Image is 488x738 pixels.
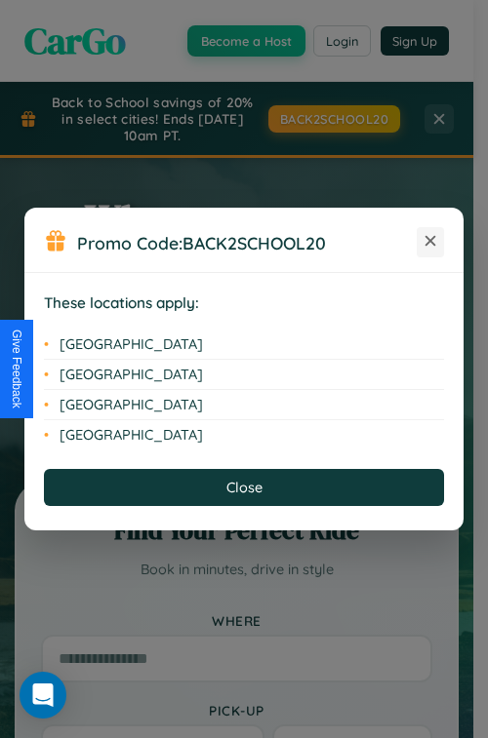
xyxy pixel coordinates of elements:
li: [GEOGRAPHIC_DATA] [44,420,444,449]
strong: These locations apply: [44,293,199,312]
h3: Promo Code: [77,232,417,253]
div: Give Feedback [10,330,23,408]
button: Close [44,469,444,506]
b: BACK2SCHOOL20 [183,232,326,253]
li: [GEOGRAPHIC_DATA] [44,390,444,420]
div: Open Intercom Messenger [20,672,66,719]
li: [GEOGRAPHIC_DATA] [44,330,444,360]
li: [GEOGRAPHIC_DATA] [44,360,444,390]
